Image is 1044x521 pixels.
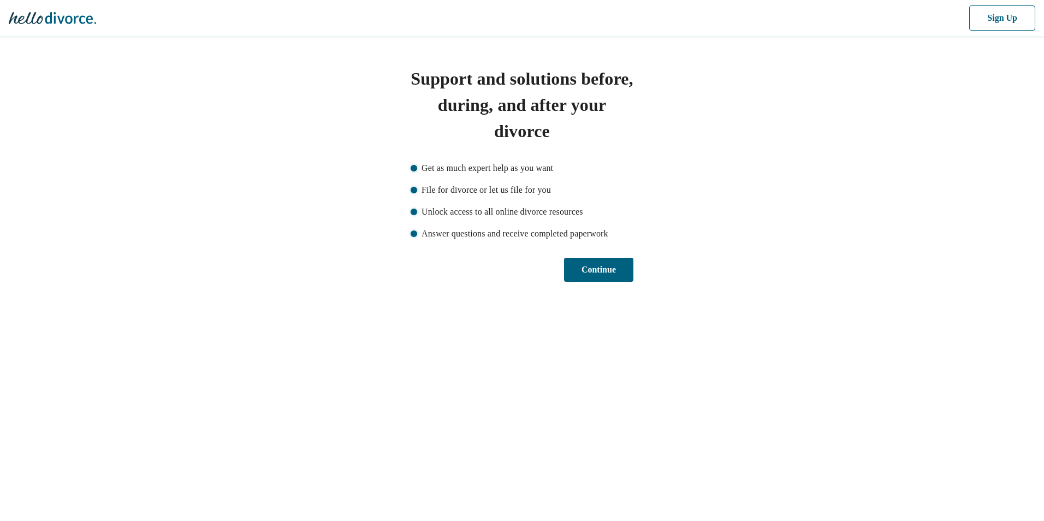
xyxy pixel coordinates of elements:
img: Hello Divorce Logo [9,7,96,29]
button: Sign Up [967,5,1035,31]
li: Unlock access to all online divorce resources [411,205,633,218]
li: Answer questions and receive completed paperwork [411,227,633,240]
button: Continue [561,258,633,282]
li: File for divorce or let us file for you [411,183,633,197]
li: Get as much expert help as you want [411,162,633,175]
h1: Support and solutions before, during, and after your divorce [411,66,633,144]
